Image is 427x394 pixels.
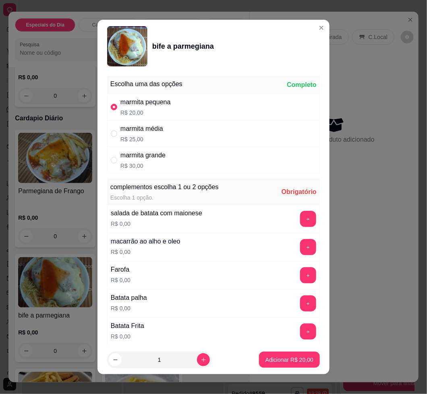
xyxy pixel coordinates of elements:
p: R$ 30,00 [120,162,166,170]
button: increase-product-quantity [197,353,210,366]
div: complementos escolha 1 ou 2 opções [110,182,219,192]
p: Adicionar R$ 20,00 [265,356,313,364]
button: add [300,211,316,227]
p: R$ 0,00 [111,304,147,312]
button: add [300,295,316,311]
div: marmita pequena [120,97,171,107]
div: bife a parmegiana [152,41,214,52]
p: R$ 0,00 [111,220,202,228]
p: R$ 25,00 [120,135,163,143]
p: R$ 0,00 [111,248,180,256]
img: product-image [107,26,147,66]
div: Escolha 1 opção. [110,194,219,202]
p: R$ 0,00 [111,276,131,284]
div: macarrão ao alho e oleo [111,237,180,246]
div: Batata Frita [111,321,144,331]
div: Obrigatório [282,187,317,197]
div: marmita média [120,124,163,134]
p: R$ 0,00 [111,332,144,340]
button: Close [315,21,328,34]
div: Escolha uma das opções [110,79,182,89]
button: add [300,324,316,340]
div: marmita grande [120,151,166,160]
div: salada de batata com maionese [111,208,202,218]
button: add [300,267,316,283]
button: Adicionar R$ 20,00 [259,352,320,368]
button: add [300,239,316,255]
div: Batata palha [111,293,147,303]
button: decrease-product-quantity [109,353,122,366]
div: Completo [287,80,317,90]
p: R$ 20,00 [120,109,171,117]
div: Farofa [111,265,131,274]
